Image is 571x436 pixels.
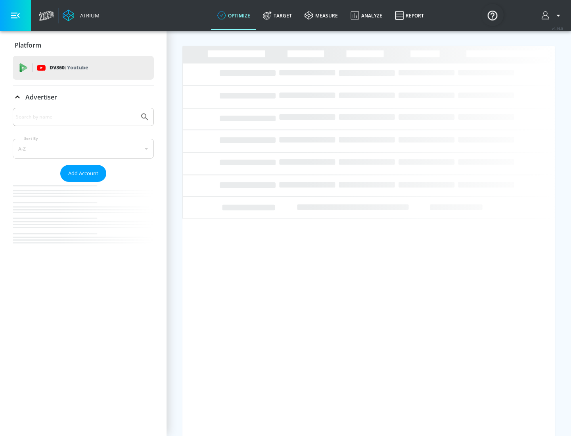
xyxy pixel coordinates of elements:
[77,12,100,19] div: Atrium
[13,56,154,80] div: DV360: Youtube
[13,139,154,159] div: A-Z
[481,4,504,26] button: Open Resource Center
[13,182,154,259] nav: list of Advertiser
[13,34,154,56] div: Platform
[389,1,430,30] a: Report
[68,169,98,178] span: Add Account
[13,86,154,108] div: Advertiser
[344,1,389,30] a: Analyze
[25,93,57,101] p: Advertiser
[60,165,106,182] button: Add Account
[16,112,136,122] input: Search by name
[13,108,154,259] div: Advertiser
[50,63,88,72] p: DV360:
[67,63,88,72] p: Youtube
[298,1,344,30] a: measure
[63,10,100,21] a: Atrium
[15,41,41,50] p: Platform
[211,1,257,30] a: optimize
[257,1,298,30] a: Target
[23,136,40,141] label: Sort By
[552,26,563,31] span: v 4.19.0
